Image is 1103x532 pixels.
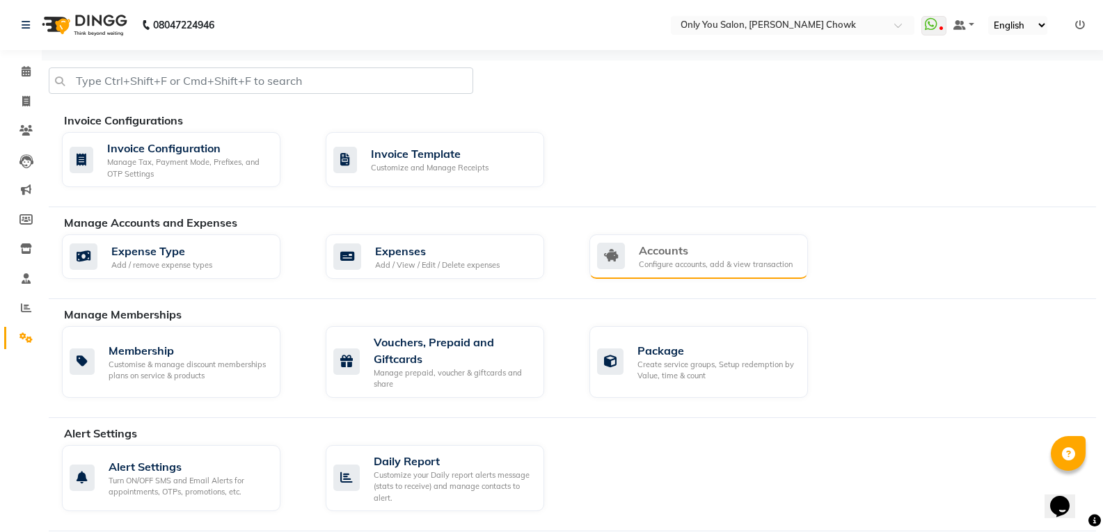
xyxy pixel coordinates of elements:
[62,326,305,398] a: MembershipCustomise & manage discount memberships plans on service & products
[639,259,793,271] div: Configure accounts, add & view transaction
[62,445,305,512] a: Alert SettingsTurn ON/OFF SMS and Email Alerts for appointments, OTPs, promotions, etc.
[49,67,473,94] input: Type Ctrl+Shift+F or Cmd+Shift+F to search
[375,259,500,271] div: Add / View / Edit / Delete expenses
[637,359,797,382] div: Create service groups, Setup redemption by Value, time & count
[62,234,305,279] a: Expense TypeAdd / remove expense types
[109,359,269,382] div: Customise & manage discount memberships plans on service & products
[109,475,269,498] div: Turn ON/OFF SMS and Email Alerts for appointments, OTPs, promotions, etc.
[326,132,569,187] a: Invoice TemplateCustomize and Manage Receipts
[111,243,212,259] div: Expense Type
[109,342,269,359] div: Membership
[374,367,533,390] div: Manage prepaid, voucher & giftcards and share
[374,453,533,469] div: Daily Report
[62,132,305,187] a: Invoice ConfigurationManage Tax, Payment Mode, Prefixes, and OTP Settings
[111,259,212,271] div: Add / remove expense types
[107,140,269,156] div: Invoice Configuration
[109,458,269,475] div: Alert Settings
[639,242,793,259] div: Accounts
[107,156,269,179] div: Manage Tax, Payment Mode, Prefixes, and OTP Settings
[589,234,832,279] a: AccountsConfigure accounts, add & view transaction
[637,342,797,359] div: Package
[375,243,500,259] div: Expenses
[153,6,214,45] b: 08047224946
[371,145,489,162] div: Invoice Template
[589,326,832,398] a: PackageCreate service groups, Setup redemption by Value, time & count
[374,334,533,367] div: Vouchers, Prepaid and Giftcards
[35,6,131,45] img: logo
[1045,476,1089,518] iframe: chat widget
[326,234,569,279] a: ExpensesAdd / View / Edit / Delete expenses
[374,469,533,504] div: Customize your Daily report alerts message (stats to receive) and manage contacts to alert.
[371,162,489,174] div: Customize and Manage Receipts
[326,326,569,398] a: Vouchers, Prepaid and GiftcardsManage prepaid, voucher & giftcards and share
[326,445,569,512] a: Daily ReportCustomize your Daily report alerts message (stats to receive) and manage contacts to ...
